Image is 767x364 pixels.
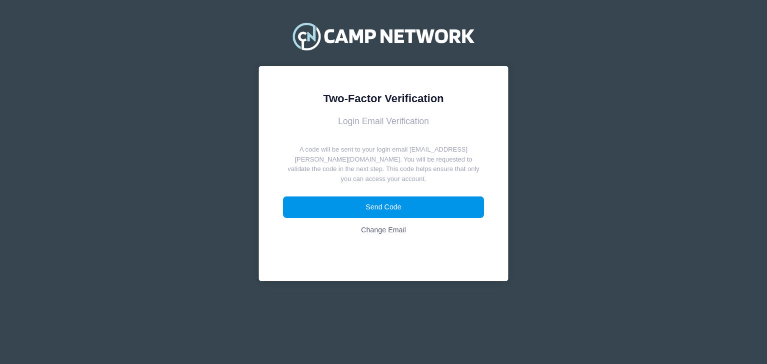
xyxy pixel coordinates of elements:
[283,116,484,127] h3: Login Email Verification
[288,16,479,56] img: Camp Network
[283,196,484,218] button: Send Code
[283,145,484,183] p: A code will be sent to your login email [EMAIL_ADDRESS][PERSON_NAME][DOMAIN_NAME]. You will be re...
[283,219,484,241] a: Change Email
[283,90,484,107] div: Two-Factor Verification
